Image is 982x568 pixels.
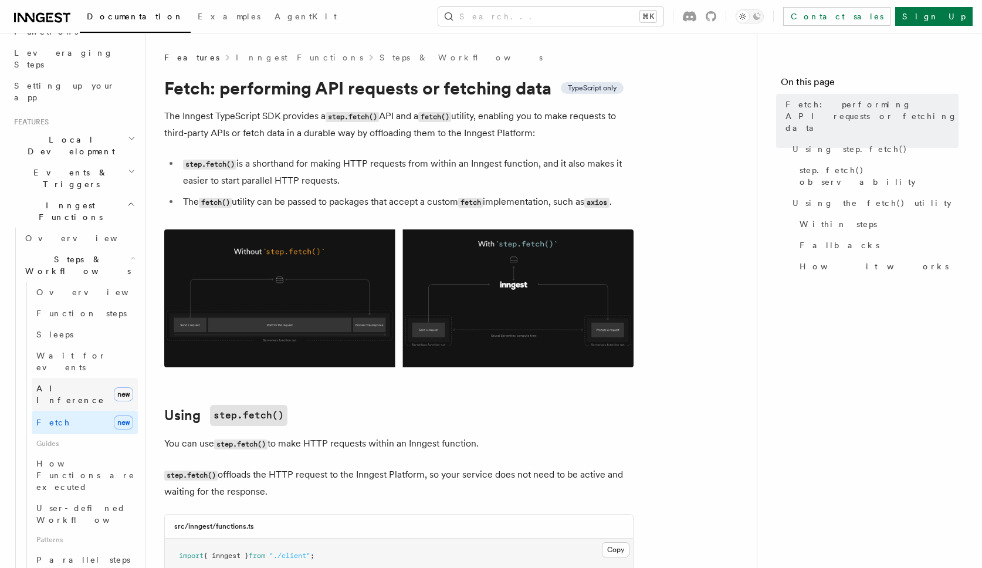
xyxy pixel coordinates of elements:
code: step.fetch() [164,471,218,481]
span: Within steps [800,218,877,230]
code: step.fetch() [214,439,267,449]
button: Local Development [9,129,138,162]
span: ; [310,552,314,560]
a: Function steps [32,303,138,324]
span: Function steps [36,309,127,318]
a: How it works [795,256,959,277]
h4: On this page [781,75,959,94]
span: Examples [198,12,260,21]
span: { inngest } [204,552,249,560]
span: Wait for events [36,351,106,372]
a: Fetchnew [32,411,138,434]
span: new [114,387,133,401]
a: How Functions are executed [32,453,138,498]
kbd: ⌘K [640,11,656,22]
span: Leveraging Steps [14,48,113,69]
span: Guides [32,434,138,453]
a: Using step.fetch() [788,138,959,160]
code: fetch [458,198,483,208]
a: Within steps [795,214,959,235]
a: Documentation [80,4,191,33]
a: Usingstep.fetch() [164,405,287,426]
a: Fallbacks [795,235,959,256]
a: Inngest Functions [236,52,363,63]
code: fetch() [418,112,451,122]
span: TypeScript only [568,83,617,93]
span: import [179,552,204,560]
span: Sleeps [36,330,73,339]
p: You can use to make HTTP requests within an Inngest function. [164,435,634,452]
span: Parallel steps [36,555,130,564]
a: Overview [32,282,138,303]
code: fetch() [199,198,232,208]
code: step.fetch() [326,112,379,122]
h1: Fetch: performing API requests or fetching data [164,77,634,99]
a: Sleeps [32,324,138,345]
a: Using the fetch() utility [788,192,959,214]
span: Patterns [32,530,138,549]
h3: src/inngest/functions.ts [174,522,254,531]
a: AgentKit [267,4,344,32]
a: Leveraging Steps [9,42,138,75]
a: Contact sales [783,7,890,26]
span: Overview [25,234,146,243]
span: Using the fetch() utility [793,197,951,209]
a: step.fetch() observability [795,160,959,192]
p: offloads the HTTP request to the Inngest Platform, so your service does not need to be active and... [164,466,634,500]
button: Inngest Functions [9,195,138,228]
span: step.fetch() observability [800,164,959,188]
a: Overview [21,228,138,249]
a: Setting up your app [9,75,138,108]
span: Inngest Functions [9,200,127,223]
a: Examples [191,4,267,32]
li: is a shorthand for making HTTP requests from within an Inngest function, and it also makes it eas... [180,155,634,189]
span: Overview [36,288,157,297]
li: The utility can be passed to packages that accept a custom implementation, such as . [180,194,634,211]
span: How Functions are executed [36,459,135,492]
span: "./client" [269,552,310,560]
a: Wait for events [32,345,138,378]
span: Events & Triggers [9,167,128,190]
a: User-defined Workflows [32,498,138,530]
code: step.fetch() [183,160,236,170]
span: Features [9,117,49,127]
button: Copy [602,542,629,557]
span: Using step.fetch() [793,143,907,155]
span: AgentKit [275,12,337,21]
span: from [249,552,265,560]
span: User-defined Workflows [36,503,142,525]
span: Setting up your app [14,81,115,102]
span: Fetch: performing API requests or fetching data [785,99,959,134]
span: How it works [800,261,949,272]
button: Events & Triggers [9,162,138,195]
code: step.fetch() [210,405,287,426]
button: Toggle dark mode [736,9,764,23]
span: new [114,415,133,430]
span: Features [164,52,219,63]
span: Local Development [9,134,128,157]
span: Steps & Workflows [21,253,131,277]
a: Fetch: performing API requests or fetching data [781,94,959,138]
a: Steps & Workflows [380,52,543,63]
span: AI Inference [36,384,104,405]
a: Sign Up [895,7,973,26]
a: AI Inferencenew [32,378,138,411]
span: Fetch [36,418,70,427]
button: Search...⌘K [438,7,663,26]
p: The Inngest TypeScript SDK provides a API and a utility, enabling you to make requests to third-p... [164,108,634,141]
span: Fallbacks [800,239,879,251]
button: Steps & Workflows [21,249,138,282]
code: axios [584,198,609,208]
img: Using Fetch offloads the HTTP request to the Inngest Platform [164,229,634,367]
span: Documentation [87,12,184,21]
